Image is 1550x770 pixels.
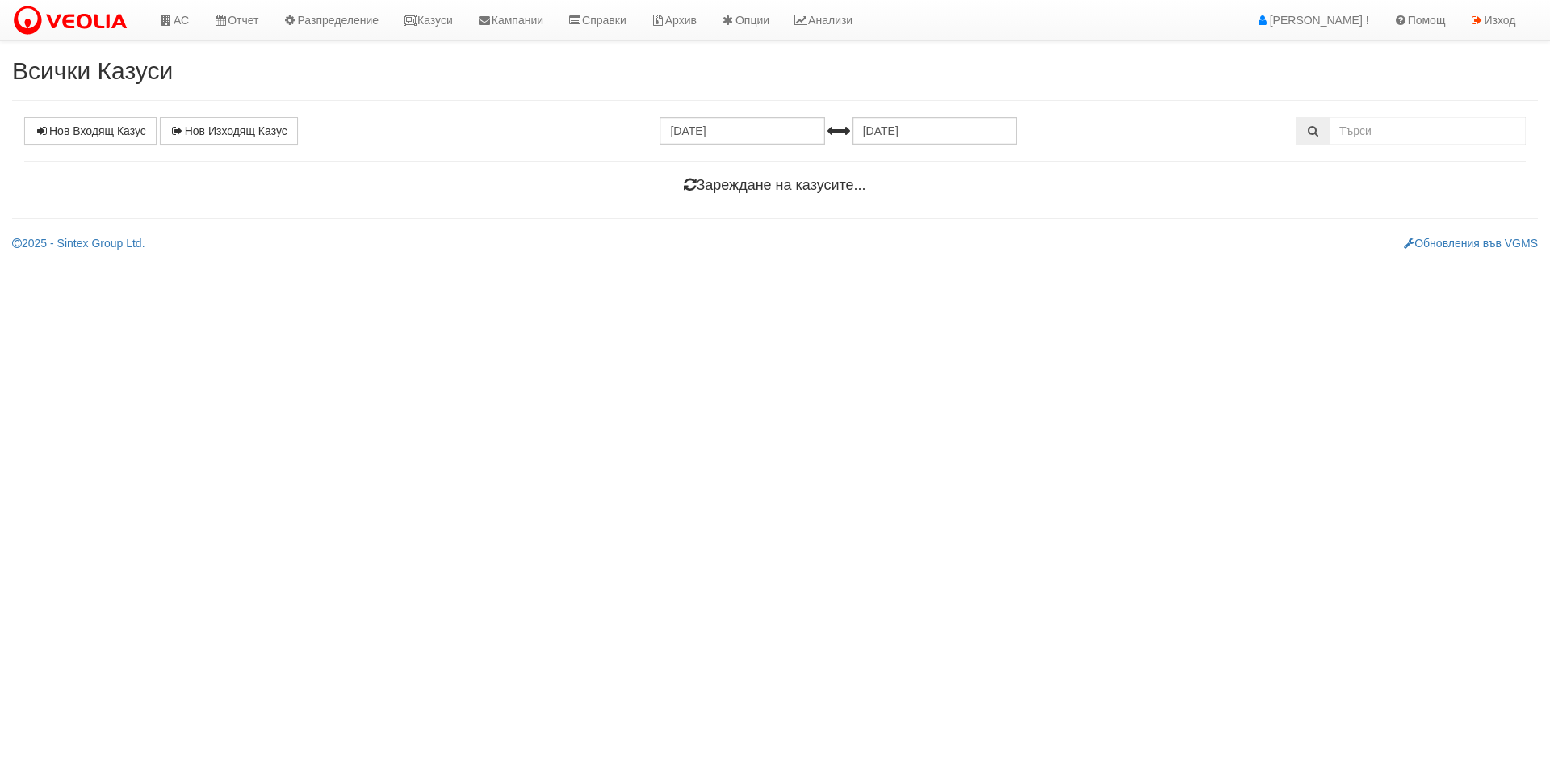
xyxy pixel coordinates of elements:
[24,117,157,145] a: Нов Входящ Казус
[24,178,1526,194] h4: Зареждане на казусите...
[1330,117,1526,145] input: Търсене по Идентификатор, Бл/Вх/Ап, Тип, Описание, Моб. Номер, Имейл, Файл, Коментар,
[12,237,145,250] a: 2025 - Sintex Group Ltd.
[12,57,1538,84] h2: Всички Казуси
[12,4,135,38] img: VeoliaLogo.png
[1404,237,1538,250] a: Обновления във VGMS
[160,117,298,145] a: Нов Изходящ Казус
